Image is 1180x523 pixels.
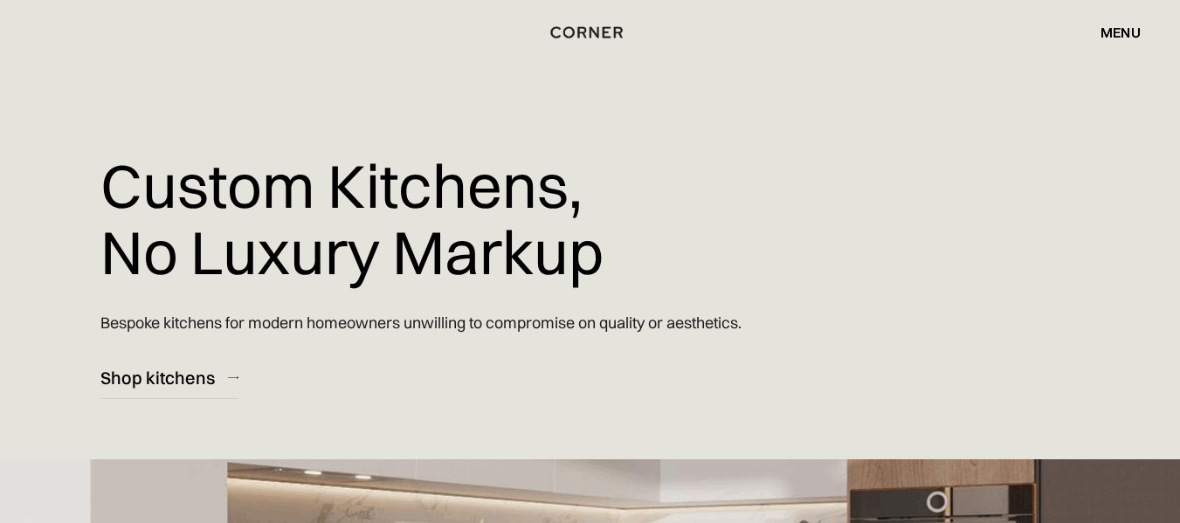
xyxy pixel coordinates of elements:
[1083,17,1141,47] div: menu
[100,356,238,399] a: Shop kitchens
[1101,25,1141,39] div: menu
[100,140,604,298] h1: Custom Kitchens, No Luxury Markup
[100,366,215,389] div: Shop kitchens
[551,21,630,44] a: home
[100,298,742,348] p: Bespoke kitchens for modern homeowners unwilling to compromise on quality or aesthetics.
